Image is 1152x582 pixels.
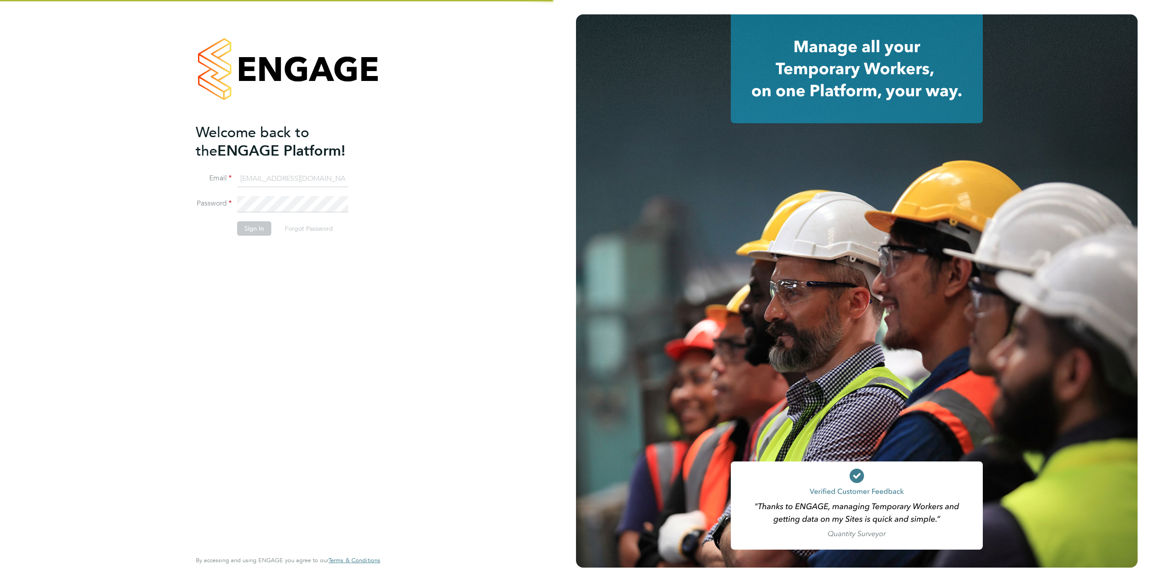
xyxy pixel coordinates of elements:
[328,557,380,564] a: Terms & Conditions
[196,556,380,564] span: By accessing and using ENGAGE you agree to our
[237,171,348,187] input: Enter your work email...
[237,221,271,236] button: Sign In
[196,124,309,160] span: Welcome back to the
[196,199,232,208] label: Password
[196,123,371,160] h2: ENGAGE Platform!
[278,221,340,236] button: Forgot Password
[196,174,232,183] label: Email
[328,556,380,564] span: Terms & Conditions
